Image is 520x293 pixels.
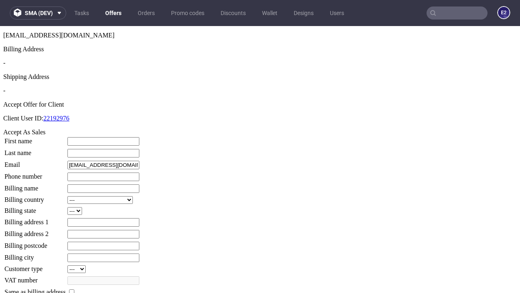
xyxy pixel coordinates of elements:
td: Billing postcode [4,215,66,225]
a: Promo codes [166,7,209,20]
div: Accept Offer for Client [3,75,517,82]
td: Same as billing address [4,262,66,271]
button: sma (dev) [10,7,66,20]
figcaption: e2 [498,7,509,18]
div: Shipping Address [3,47,517,55]
td: Customer type [4,239,66,247]
td: Billing state [4,181,66,189]
td: Billing city [4,227,66,236]
td: Billing name [4,158,66,167]
td: Billing address 1 [4,192,66,201]
td: Email [4,134,66,144]
div: Accept As Sales [3,103,517,110]
a: Wallet [257,7,282,20]
a: Users [325,7,349,20]
td: Last name [4,122,66,132]
a: Orders [133,7,160,20]
td: VAT number [4,250,66,259]
td: Phone number [4,146,66,155]
div: Billing Address [3,20,517,27]
a: Tasks [69,7,94,20]
span: sma (dev) [25,10,53,16]
a: Discounts [216,7,251,20]
span: - [3,61,5,68]
a: Designs [289,7,318,20]
p: Client User ID: [3,89,517,96]
td: First name [4,111,66,120]
span: [EMAIL_ADDRESS][DOMAIN_NAME] [3,6,115,13]
a: Offers [100,7,126,20]
a: 22192976 [43,89,69,96]
td: Billing address 2 [4,203,66,213]
td: Billing country [4,170,66,178]
span: - [3,33,5,40]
